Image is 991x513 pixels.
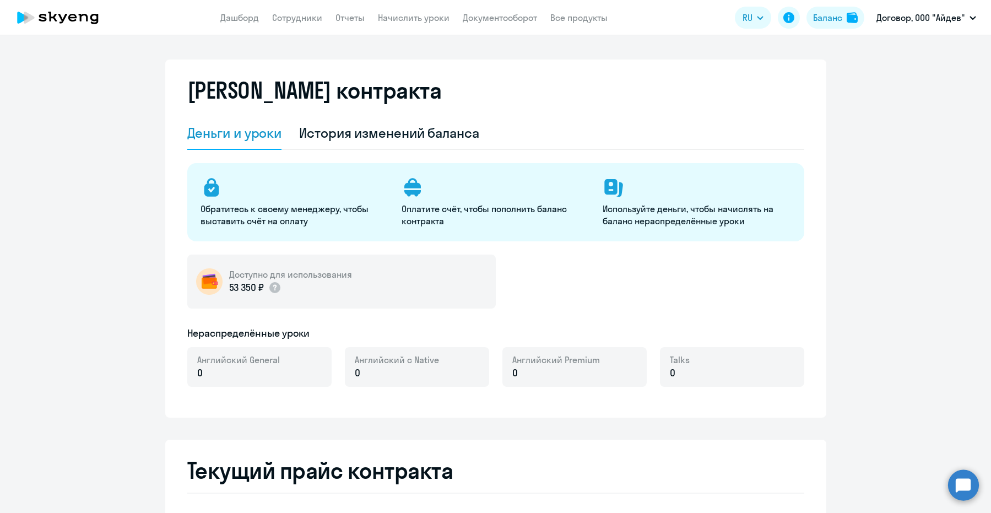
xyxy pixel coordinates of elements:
span: Английский с Native [355,354,439,366]
p: Используйте деньги, чтобы начислять на баланс нераспределённые уроки [603,203,790,227]
h5: Нераспределённые уроки [187,326,310,341]
p: 53 350 ₽ [229,280,282,295]
button: Балансbalance [806,7,864,29]
h5: Доступно для использования [229,268,352,280]
img: wallet-circle.png [196,268,223,295]
button: Договор, ООО "Айдев" [871,4,982,31]
a: Сотрудники [272,12,322,23]
a: Отчеты [335,12,365,23]
p: Договор, ООО "Айдев" [876,11,965,24]
div: Деньги и уроки [187,124,282,142]
span: 0 [197,366,203,380]
span: 0 [670,366,675,380]
div: История изменений баланса [299,124,479,142]
a: Дашборд [220,12,259,23]
span: 0 [355,366,360,380]
img: balance [847,12,858,23]
span: Английский General [197,354,280,366]
a: Все продукты [550,12,608,23]
span: RU [743,11,752,24]
button: RU [735,7,771,29]
a: Документооборот [463,12,537,23]
span: 0 [512,366,518,380]
div: Баланс [813,11,842,24]
h2: [PERSON_NAME] контракта [187,77,442,104]
p: Обратитесь к своему менеджеру, чтобы выставить счёт на оплату [201,203,388,227]
p: Оплатите счёт, чтобы пополнить баланс контракта [402,203,589,227]
span: Talks [670,354,690,366]
h2: Текущий прайс контракта [187,457,804,484]
a: Начислить уроки [378,12,450,23]
span: Английский Premium [512,354,600,366]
